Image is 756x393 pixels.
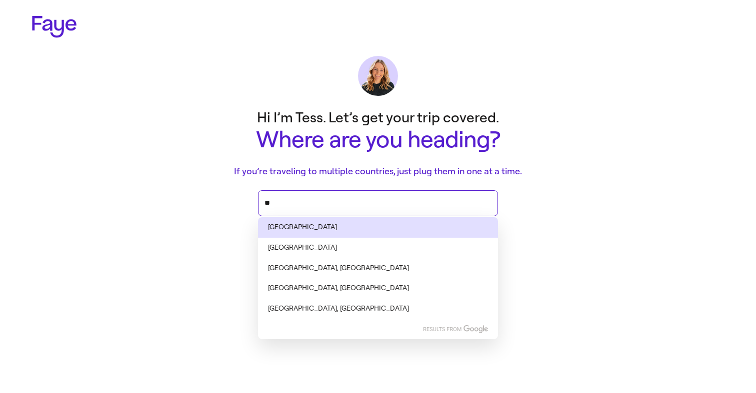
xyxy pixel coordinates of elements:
[258,278,498,299] li: [GEOGRAPHIC_DATA], [GEOGRAPHIC_DATA]
[258,299,498,319] li: [GEOGRAPHIC_DATA], [GEOGRAPHIC_DATA]
[258,238,498,258] li: [GEOGRAPHIC_DATA]
[258,217,498,238] li: [GEOGRAPHIC_DATA]
[258,258,498,279] li: [GEOGRAPHIC_DATA], [GEOGRAPHIC_DATA]
[178,165,578,178] p: If you’re traveling to multiple countries, just plug them in one at a time.
[178,127,578,153] h1: Where are you heading?
[178,108,578,127] p: Hi I’m Tess. Let’s get your trip covered.
[264,191,491,216] div: Press enter after you type each destination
